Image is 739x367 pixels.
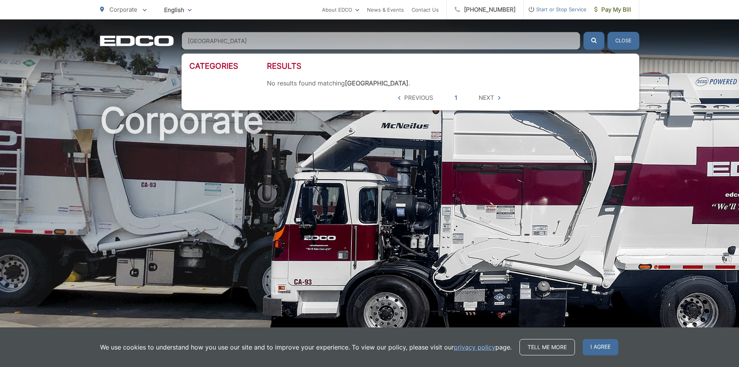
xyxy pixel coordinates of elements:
h1: Corporate [100,101,639,347]
button: Close [607,32,639,50]
a: News & Events [367,5,404,14]
h3: Results [267,61,632,71]
input: Search [182,32,580,50]
span: English [158,3,197,17]
a: About EDCO [322,5,359,14]
h3: Categories [189,61,267,71]
span: Next [479,93,494,103]
button: Submit the search query. [583,32,604,50]
a: EDCD logo. Return to the homepage. [100,35,174,46]
span: Pay My Bill [594,5,631,14]
span: Previous [404,93,433,103]
p: We use cookies to understand how you use our site and to improve your experience. To view our pol... [100,343,512,352]
strong: [GEOGRAPHIC_DATA] [345,79,408,87]
a: Tell me more [519,339,575,355]
span: Corporate [109,6,137,13]
a: 1 [455,93,457,103]
a: Contact Us [412,5,439,14]
div: No results found matching . [267,79,632,87]
span: I agree [583,339,618,355]
a: privacy policy [454,343,495,352]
